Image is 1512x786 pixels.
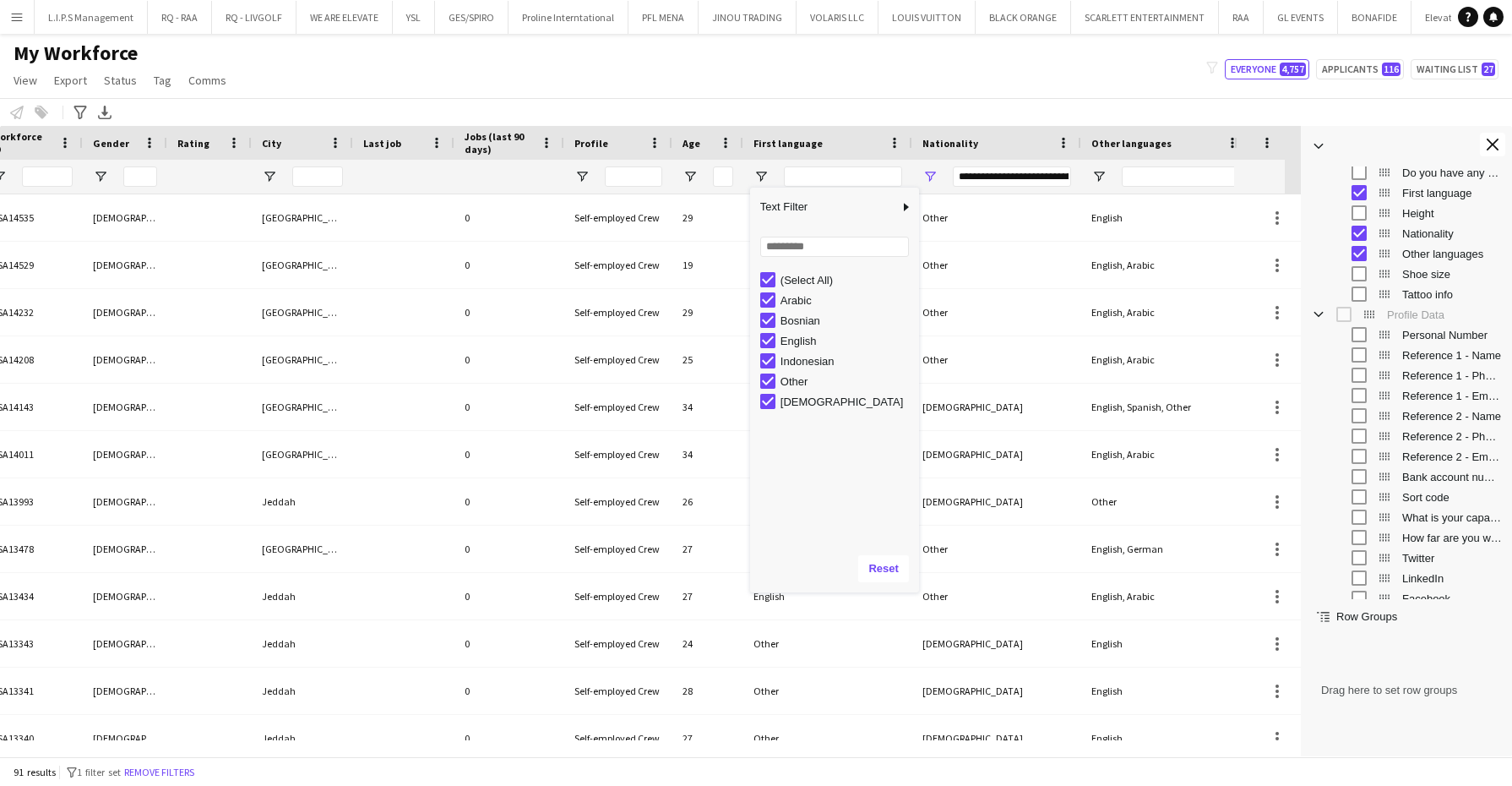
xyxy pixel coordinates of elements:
[672,573,743,620] div: 27
[1081,289,1250,336] div: English, Arabic
[1402,187,1502,199] span: First language
[564,336,672,383] div: Self-employed Crew
[672,431,743,478] div: 34
[797,1,878,34] button: VOLARIS LLC
[743,526,912,572] div: Arabic
[1081,620,1250,667] div: English
[672,194,743,241] div: 29
[605,166,662,187] input: Profile Filter Input
[1336,610,1397,623] span: Row Groups
[672,336,743,383] div: 25
[912,431,1081,478] div: [DEMOGRAPHIC_DATA]
[252,194,353,241] div: [GEOGRAPHIC_DATA]
[1402,592,1502,605] span: Facebook
[564,289,672,336] div: Self-employed Crew
[454,336,564,383] div: 0
[262,137,281,150] span: City
[912,715,1081,761] div: [DEMOGRAPHIC_DATA]
[574,137,608,150] span: Profile
[454,384,564,430] div: 0
[454,573,564,620] div: 0
[14,73,37,88] span: View
[1301,568,1512,588] div: LinkedIn Column
[1402,227,1502,240] span: Nationality
[780,396,914,408] div: [DEMOGRAPHIC_DATA]
[1402,207,1502,220] span: Height
[912,573,1081,620] div: Other
[780,274,914,287] div: (Select All)
[743,242,912,288] div: English
[252,478,353,525] div: Jeddah
[564,194,672,241] div: Self-employed Crew
[93,137,129,150] span: Gender
[1225,59,1309,79] button: Everyone4,757
[1081,242,1250,288] div: English, Arabic
[83,573,167,620] div: [DEMOGRAPHIC_DATA]
[784,166,902,187] input: First language Filter Input
[83,384,167,430] div: [DEMOGRAPHIC_DATA]
[292,166,343,187] input: City Filter Input
[780,355,914,368] div: Indonesian
[363,137,401,150] span: Last job
[252,384,353,430] div: [GEOGRAPHIC_DATA]
[1301,223,1512,243] div: Nationality Column
[83,336,167,383] div: [DEMOGRAPHIC_DATA]
[672,289,743,336] div: 29
[683,137,700,150] span: Age
[296,1,393,34] button: WE ARE ELEVATE
[564,668,672,714] div: Self-employed Crew
[1402,430,1502,443] span: Reference 2 - Phone number
[212,1,296,34] button: RQ - LIVGOLF
[182,69,233,91] a: Comms
[97,69,144,91] a: Status
[22,166,73,187] input: Workforce ID Filter Input
[912,526,1081,572] div: Other
[454,431,564,478] div: 0
[922,169,938,184] button: Open Filter Menu
[1402,349,1502,362] span: Reference 1 - Name
[1301,325,1512,345] div: Personal Number Column
[454,715,564,761] div: 0
[54,73,87,88] span: Export
[1081,384,1250,430] div: English, Spanish, Other
[743,289,912,336] div: Arabic
[1071,1,1219,34] button: SCARLETT ENTERTAINMENT
[743,620,912,667] div: Other
[1264,1,1338,34] button: GL EVENTS
[743,194,912,241] div: Arabic
[148,1,212,34] button: RQ - RAA
[564,573,672,620] div: Self-employed Crew
[1301,406,1512,426] div: Reference 2 - Name Column
[188,73,226,88] span: Comms
[672,715,743,761] div: 27
[1081,668,1250,714] div: English
[1402,491,1502,504] span: Sort code
[1301,284,1512,304] div: Tattoo info Column
[1301,304,1512,325] div: Profile Data Column Group
[252,336,353,383] div: [GEOGRAPHIC_DATA]
[780,314,914,327] div: Bosnian
[1402,471,1502,483] span: Bank account number
[1301,385,1512,406] div: Reference 1 - Email address Column
[123,166,157,187] input: Gender Filter Input
[1402,552,1502,565] span: Twitter
[743,573,912,620] div: English
[104,73,137,88] span: Status
[454,620,564,667] div: 0
[1402,369,1502,382] span: Reference 1 - Phone number
[672,668,743,714] div: 28
[77,766,121,778] span: 1 filter set
[1301,467,1512,487] div: Bank account number Column
[14,41,138,66] span: My Workforce
[1081,194,1250,241] div: English
[912,384,1081,430] div: [DEMOGRAPHIC_DATA]
[1402,450,1502,463] span: Reference 2 - Email address
[393,1,435,34] button: YSL
[574,169,590,184] button: Open Filter Menu
[743,478,912,525] div: English
[1301,625,1512,757] div: Row Groups
[912,289,1081,336] div: Other
[1402,268,1502,281] span: Shoe size
[564,715,672,761] div: Self-employed Crew
[83,620,167,667] div: [DEMOGRAPHIC_DATA]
